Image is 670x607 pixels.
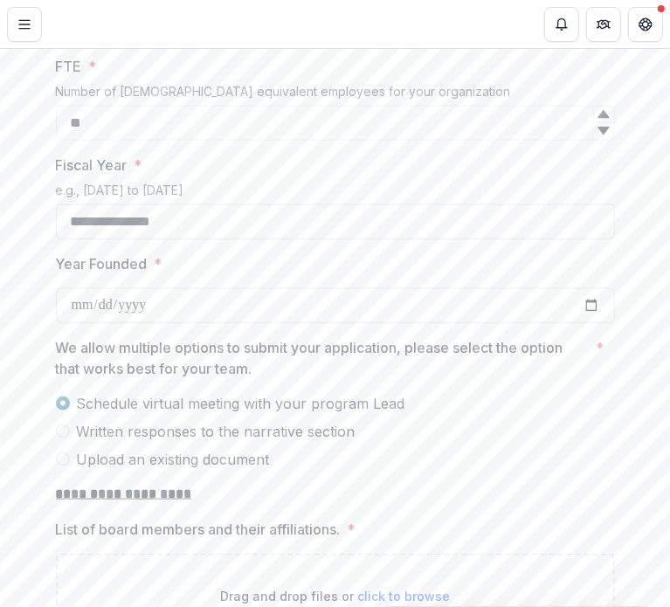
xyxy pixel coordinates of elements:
[56,183,615,204] div: e.g., [DATE] to [DATE]
[628,7,663,42] button: Get Help
[56,253,148,274] p: Year Founded
[357,589,450,604] span: click to browse
[56,519,341,540] p: List of board members and their affiliations.
[77,421,356,442] span: Written responses to the narrative section
[56,56,82,77] p: FTE
[56,337,590,379] p: We allow multiple options to submit your application, please select the option that works best fo...
[56,155,128,176] p: Fiscal Year
[7,7,42,42] button: Toggle Menu
[544,7,579,42] button: Notifications
[220,587,450,605] p: Drag and drop files or
[586,7,621,42] button: Partners
[77,393,405,414] span: Schedule virtual meeting with your program Lead
[56,84,615,106] div: Number of [DEMOGRAPHIC_DATA] equivalent employees for your organization
[77,449,270,470] span: Upload an existing document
